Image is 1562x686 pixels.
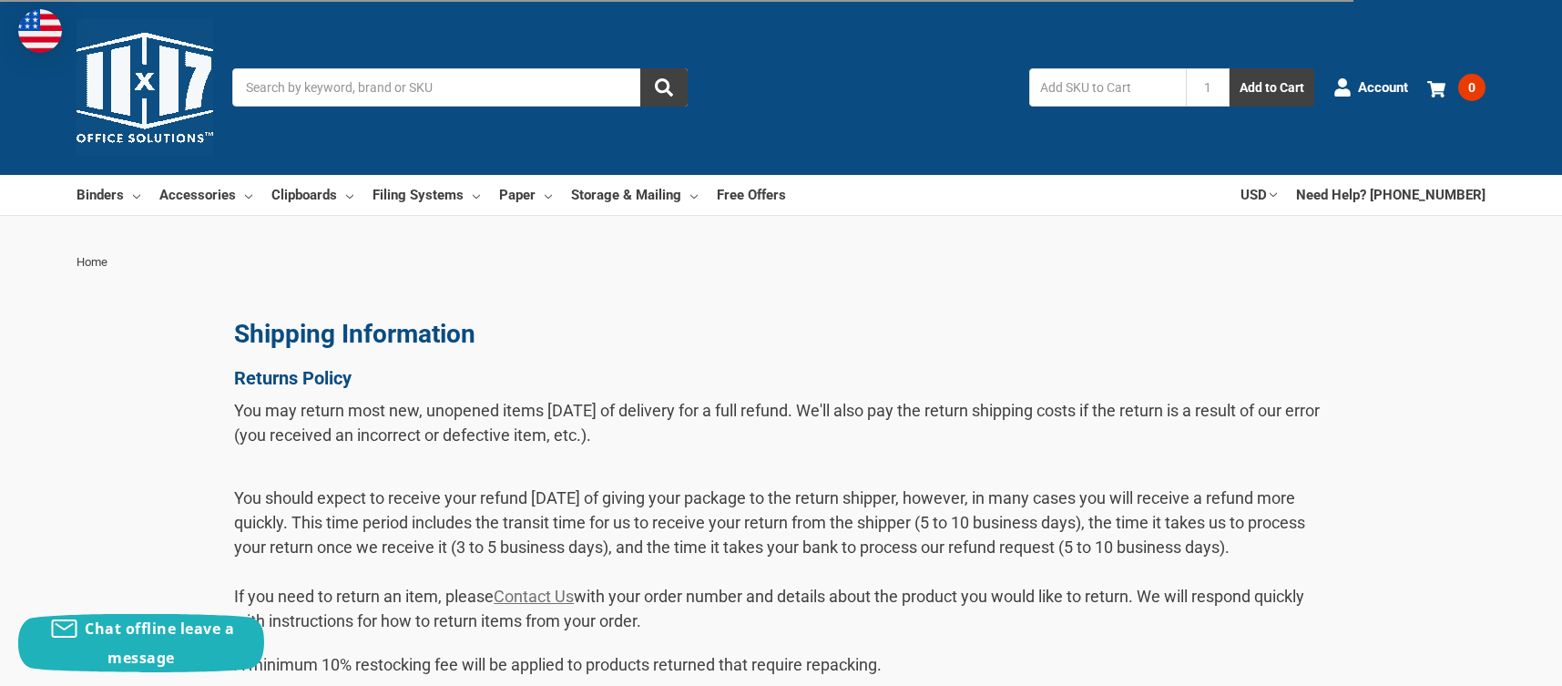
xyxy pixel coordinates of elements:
a: Binders [77,175,140,215]
span: Home [77,255,107,269]
span: You may return most new, unopened items [DATE] of delivery for a full refund. We'll also pay the ... [234,401,1320,445]
a: Filing Systems [373,175,480,215]
input: Add SKU to Cart [1029,68,1186,107]
a: Shipping Information [234,319,475,349]
a: Clipboards [271,175,353,215]
a: Need Help? [PHONE_NUMBER] [1296,175,1485,215]
button: Chat offline leave a message [18,614,264,672]
a: 0 [1427,64,1485,111]
a: Accessories [159,175,252,215]
img: 11x17.com [77,19,213,156]
a: Free Offers [717,175,786,215]
span: You should expect to receive your refund [DATE] of giving your package to the return shipper, how... [234,488,1305,630]
input: Search by keyword, brand or SKU [232,68,688,107]
span: Account [1358,77,1408,98]
a: USD [1240,175,1277,215]
img: duty and tax information for United States [18,9,62,53]
span: 0 [1458,74,1485,101]
span: Chat offline leave a message [85,619,234,668]
button: Add to Cart [1230,68,1314,107]
a: Storage & Mailing [571,175,698,215]
a: Account [1333,64,1408,111]
a: Paper [499,175,552,215]
a: Contact Us [494,587,574,606]
h1: Returns Policy [234,367,1327,389]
